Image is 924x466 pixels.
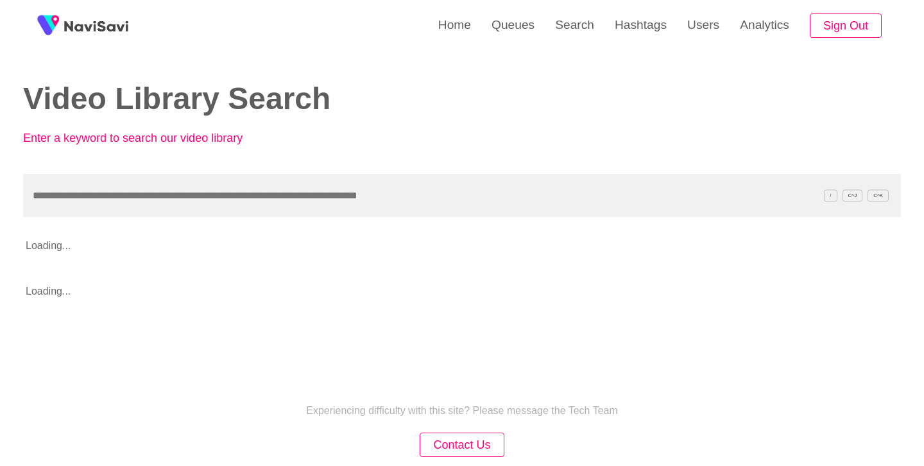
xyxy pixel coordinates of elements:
button: Contact Us [420,433,504,458]
p: Enter a keyword to search our video library [23,132,305,145]
p: Loading... [23,230,813,262]
button: Sign Out [810,13,882,39]
p: Experiencing difficulty with this site? Please message the Tech Team [306,405,618,417]
img: fireSpot [32,10,64,42]
p: Loading... [23,275,813,307]
h2: Video Library Search [23,82,443,116]
a: Contact Us [420,440,504,451]
img: fireSpot [64,19,128,32]
span: / [824,189,837,202]
span: C^K [868,189,889,202]
span: C^J [843,189,863,202]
